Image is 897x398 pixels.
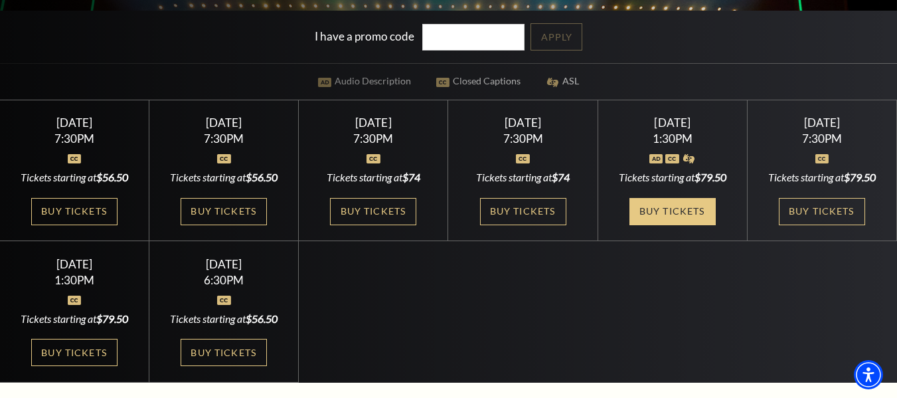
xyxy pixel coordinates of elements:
div: Tickets starting at [165,170,283,185]
div: Tickets starting at [165,312,283,326]
div: Tickets starting at [16,312,133,326]
a: Buy Tickets [330,198,416,225]
div: [DATE] [315,116,432,130]
div: Tickets starting at [764,170,881,185]
span: $79.50 [844,171,876,183]
a: Buy Tickets [181,198,267,225]
div: 7:30PM [165,133,283,144]
label: I have a promo code [315,29,414,43]
span: $79.50 [694,171,726,183]
div: 7:30PM [16,133,133,144]
div: Tickets starting at [16,170,133,185]
div: 1:30PM [613,133,731,144]
div: Tickets starting at [464,170,582,185]
div: 6:30PM [165,274,283,286]
span: $56.50 [246,171,278,183]
div: 7:30PM [764,133,881,144]
div: 1:30PM [16,274,133,286]
span: $79.50 [96,312,128,325]
a: Buy Tickets [629,198,716,225]
div: Tickets starting at [315,170,432,185]
span: $56.50 [246,312,278,325]
div: [DATE] [613,116,731,130]
a: Buy Tickets [779,198,865,225]
div: [DATE] [165,116,283,130]
span: $74 [402,171,420,183]
div: [DATE] [764,116,881,130]
div: Accessibility Menu [854,360,883,389]
div: 7:30PM [315,133,432,144]
span: $56.50 [96,171,128,183]
div: [DATE] [464,116,582,130]
span: $74 [552,171,570,183]
div: [DATE] [16,257,133,271]
a: Buy Tickets [31,198,118,225]
a: Buy Tickets [480,198,566,225]
div: [DATE] [165,257,283,271]
div: 7:30PM [464,133,582,144]
div: [DATE] [16,116,133,130]
a: Buy Tickets [31,339,118,366]
a: Buy Tickets [181,339,267,366]
div: Tickets starting at [613,170,731,185]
